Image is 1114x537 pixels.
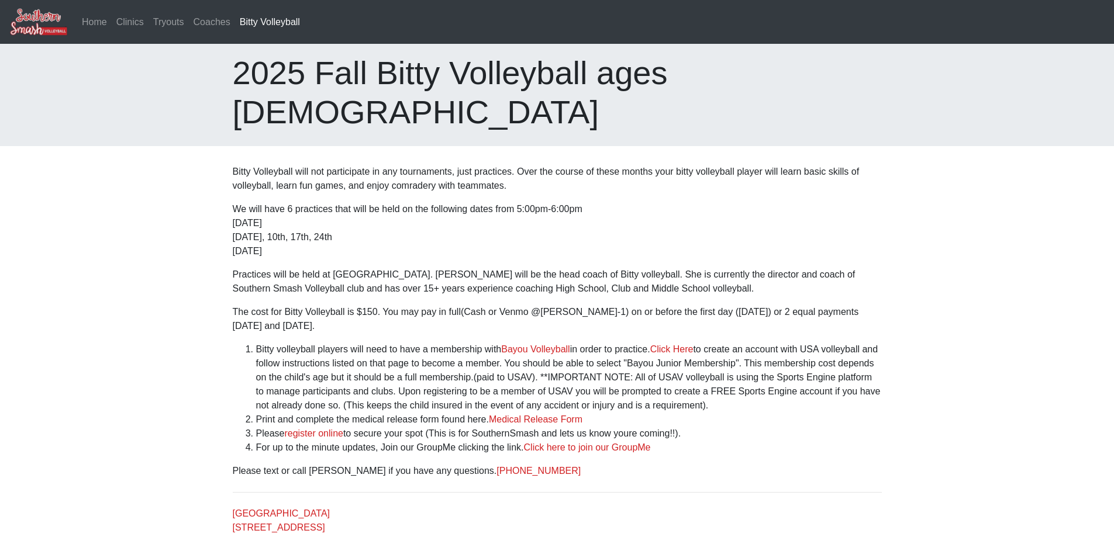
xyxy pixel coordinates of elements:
a: Coaches [189,11,235,34]
p: We will have 6 practices that will be held on the following dates from 5:00pm-6:00pm [DATE] [DATE... [233,202,882,258]
p: Bitty Volleyball will not participate in any tournaments, just practices. Over the course of thes... [233,165,882,193]
a: Tryouts [149,11,189,34]
a: [PHONE_NUMBER] [496,466,581,476]
p: Practices will be held at [GEOGRAPHIC_DATA]. [PERSON_NAME] will be the head coach of Bitty volley... [233,268,882,296]
h1: 2025 Fall Bitty Volleyball ages [DEMOGRAPHIC_DATA] [233,53,882,131]
a: Medical Release Form [489,414,582,424]
a: Bitty Volleyball [235,11,305,34]
a: Clinics [112,11,149,34]
a: register online [284,428,343,438]
li: For up to the minute updates, Join our GroupMe clicking the link. [256,441,882,455]
a: Click here to join our GroupMe [524,442,651,452]
li: Bitty volleyball players will need to have a membership with in order to practice. to create an a... [256,342,882,413]
img: Southern Smash Volleyball [9,8,68,36]
li: Please to secure your spot (This is for SouthernSmash and lets us know youre coming!!). [256,427,882,441]
a: Bayou Volleyball [501,344,570,354]
p: Please text or call [PERSON_NAME] if you have any questions. [233,464,882,478]
a: Click Here [650,344,694,354]
li: Print and complete the medical release form found here. [256,413,882,427]
p: The cost for Bitty Volleyball is $150. You may pay in full(Cash or Venmo @[PERSON_NAME]-1) on or ... [233,305,882,333]
a: Home [77,11,112,34]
